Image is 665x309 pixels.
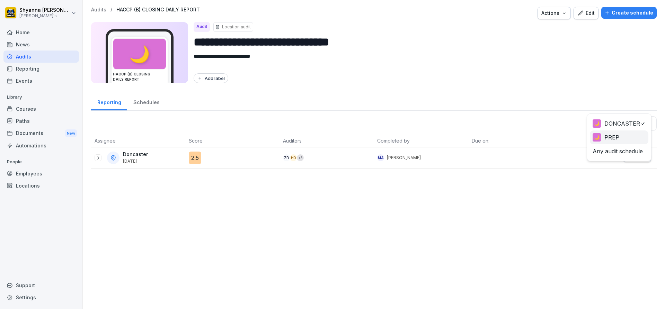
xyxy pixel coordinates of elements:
span: Any audit schedule [593,147,643,155]
div: 🌙 [593,133,601,142]
div: DONCASTER [593,119,640,128]
div: PREP [593,133,619,142]
div: Create schedule [605,9,653,17]
div: Edit [577,9,595,17]
div: Actions [541,9,567,17]
div: 🌙 [593,119,601,128]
